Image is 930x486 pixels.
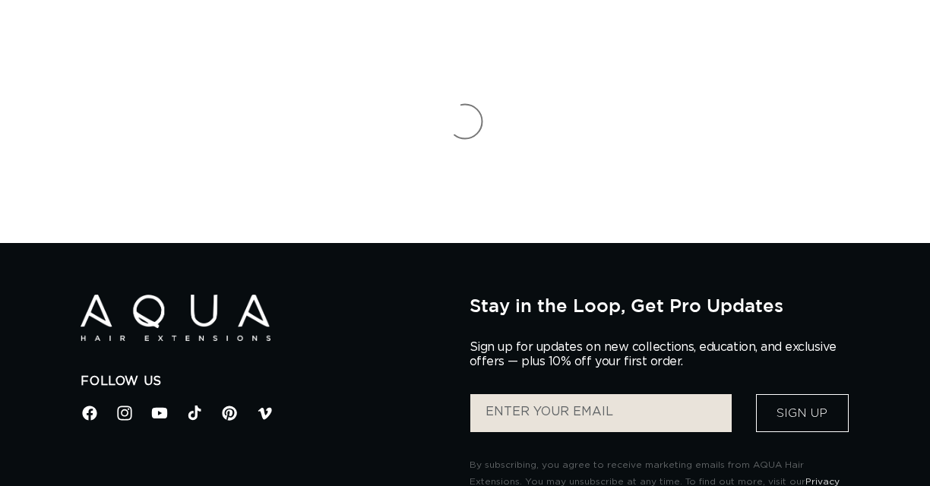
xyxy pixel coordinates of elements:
button: Sign Up [756,394,849,432]
input: ENTER YOUR EMAIL [470,394,732,432]
h2: Stay in the Loop, Get Pro Updates [470,295,849,316]
p: Sign up for updates on new collections, education, and exclusive offers — plus 10% off your first... [470,340,849,369]
img: Aqua Hair Extensions [81,295,270,341]
h2: Follow Us [81,374,446,390]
